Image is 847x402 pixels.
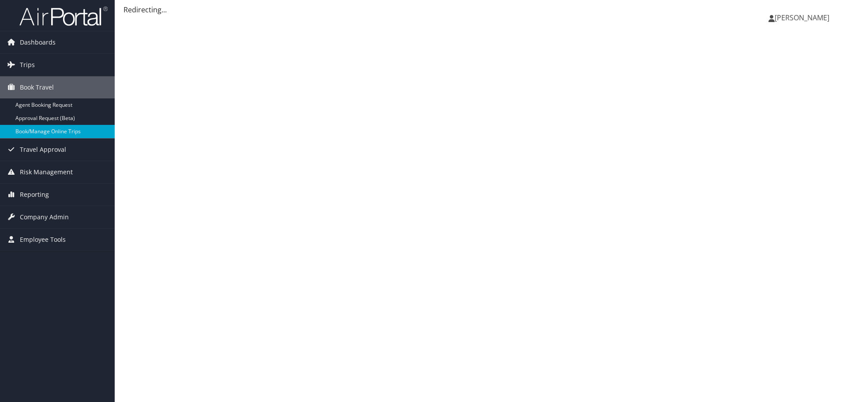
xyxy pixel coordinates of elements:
[20,206,69,228] span: Company Admin
[20,54,35,76] span: Trips
[20,31,56,53] span: Dashboards
[20,139,66,161] span: Travel Approval
[19,6,108,26] img: airportal-logo.png
[20,229,66,251] span: Employee Tools
[20,161,73,183] span: Risk Management
[20,76,54,98] span: Book Travel
[768,4,838,31] a: [PERSON_NAME]
[775,13,829,23] span: [PERSON_NAME]
[124,4,838,15] div: Redirecting...
[20,184,49,206] span: Reporting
